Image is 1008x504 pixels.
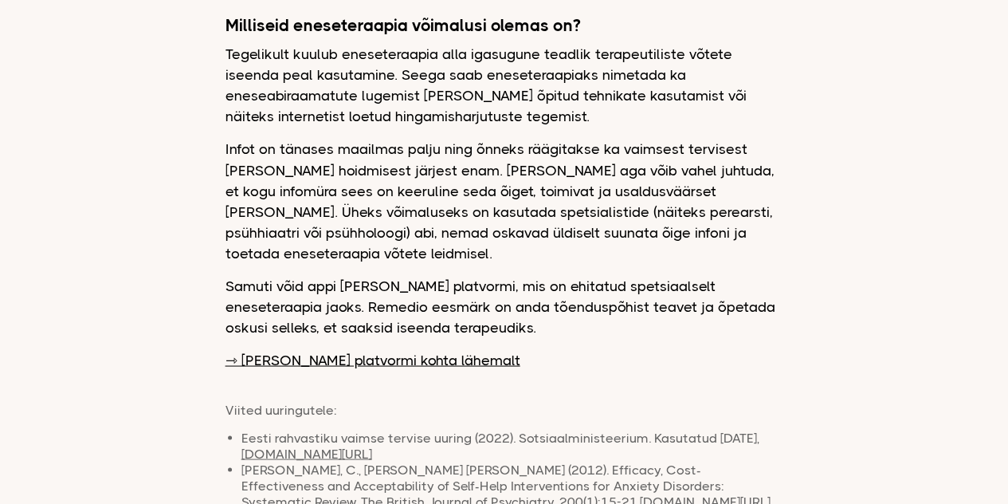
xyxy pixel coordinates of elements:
[226,349,520,370] a: ⇾ [PERSON_NAME] platvormi kohta lähemalt
[226,402,783,418] p: Viited uuringutele:
[226,15,783,36] h3: Milliseid eneseteraapia võimalusi olemas on?
[226,44,783,127] p: Tegelikult kuulub eneseteraapia alla igasugune teadlik terapeutiliste võtete iseenda peal kasutam...
[226,139,783,263] p: Infot on tänases maailmas palju ning õnneks räägitakse ka vaimsest tervisest [PERSON_NAME] hoidmi...
[241,430,783,462] li: Eesti rahvastiku vaimse tervise uuring (2022). Sotsiaalministeerium. Kasutatud [DATE],
[226,275,783,337] p: Samuti võid appi [PERSON_NAME] platvormi, mis on ehitatud spetsiaalselt eneseteraapia jaoks. Reme...
[241,446,372,461] a: [DOMAIN_NAME][URL]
